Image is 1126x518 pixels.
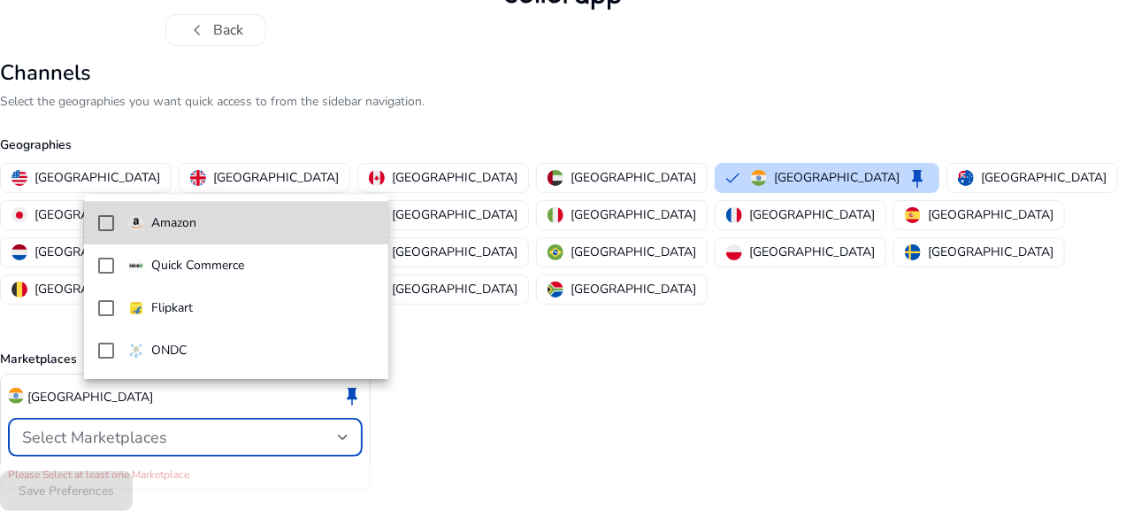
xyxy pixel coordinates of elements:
[151,256,244,275] p: Quick Commerce
[151,341,187,360] p: ONDC
[128,258,144,274] img: quick-commerce.gif
[128,300,144,316] img: flipkart.svg
[151,298,193,318] p: Flipkart
[128,215,144,231] img: amazon.svg
[151,213,196,233] p: Amazon
[128,343,144,359] img: ondc-sm.webp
